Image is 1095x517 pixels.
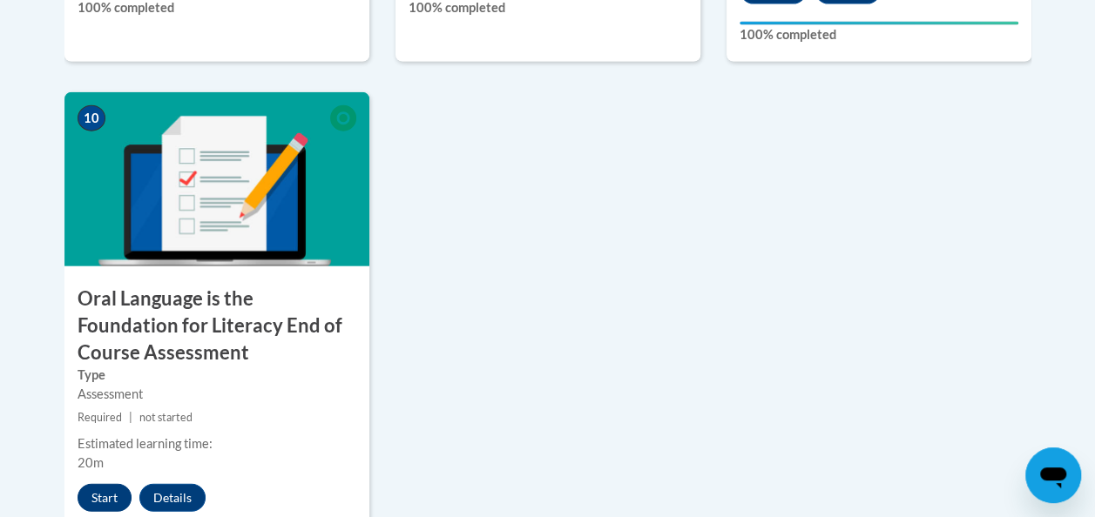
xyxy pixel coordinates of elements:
span: Required [78,411,122,424]
h3: Oral Language is the Foundation for Literacy End of Course Assessment [64,285,369,366]
button: Start [78,484,132,512]
div: Assessment [78,385,356,404]
span: 20m [78,455,104,470]
iframe: Button to launch messaging window [1025,447,1081,503]
span: not started [139,411,193,424]
label: 100% completed [740,25,1018,44]
div: Your progress [740,22,1018,25]
div: Estimated learning time: [78,434,356,453]
label: Type [78,366,356,385]
button: Details [139,484,206,512]
span: 10 [78,105,105,131]
span: | [129,411,132,424]
img: Course Image [64,92,369,266]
